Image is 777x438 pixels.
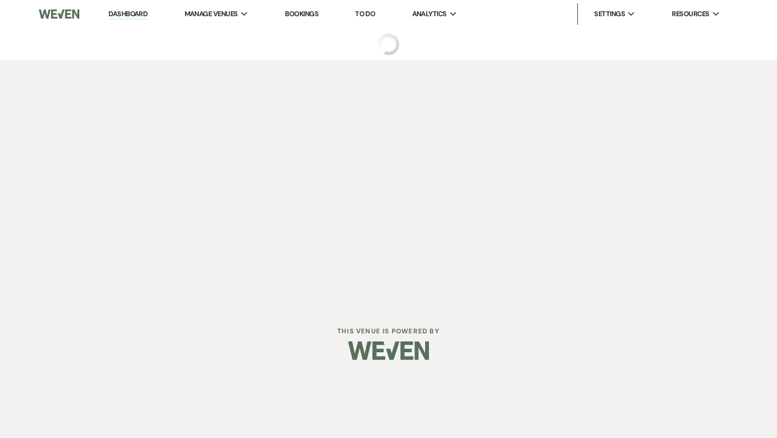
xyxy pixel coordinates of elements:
span: Manage Venues [185,9,238,19]
a: Bookings [285,9,318,18]
span: Settings [594,9,625,19]
span: Analytics [412,9,447,19]
img: Weven Logo [39,3,79,25]
span: Resources [672,9,709,19]
img: loading spinner [378,33,399,55]
a: To Do [355,9,375,18]
img: Weven Logo [348,332,429,369]
a: Dashboard [108,9,147,19]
